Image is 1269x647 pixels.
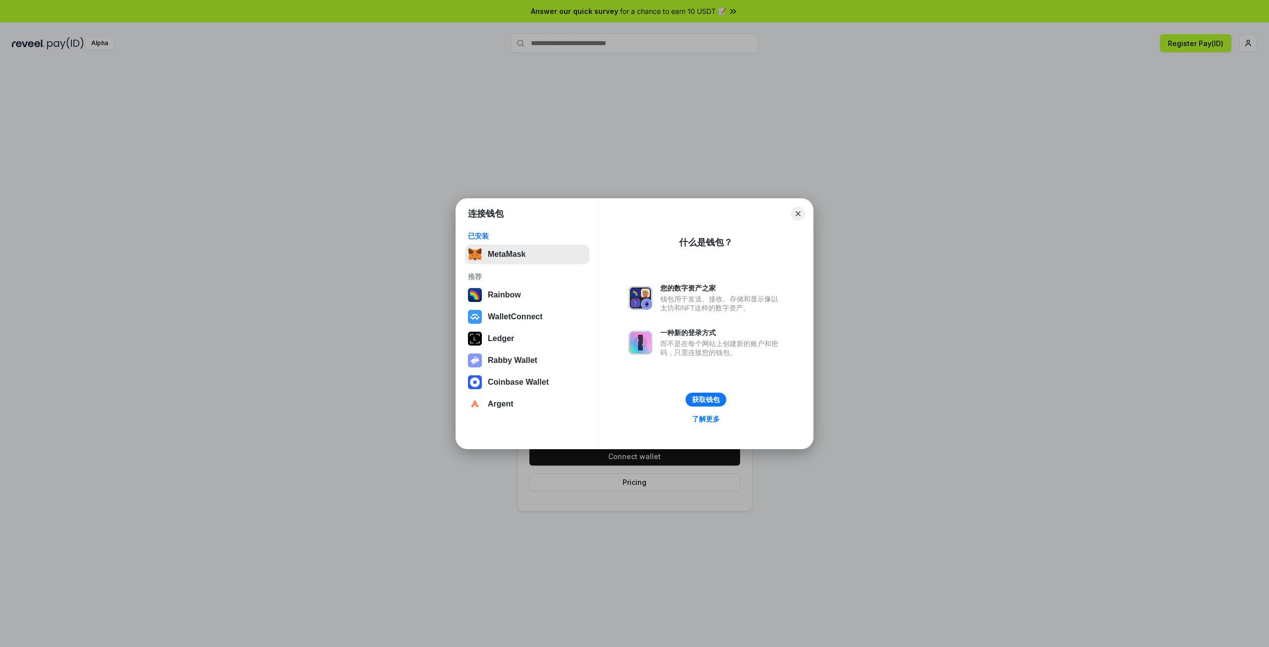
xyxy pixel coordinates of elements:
button: Ledger [465,329,589,349]
div: 钱包用于发送、接收、存储和显示像以太坊和NFT这样的数字资产。 [660,294,783,312]
button: Coinbase Wallet [465,372,589,392]
img: svg+xml,%3Csvg%20xmlns%3D%22http%3A%2F%2Fwww.w3.org%2F2000%2Fsvg%22%20fill%3D%22none%22%20viewBox... [629,331,652,354]
div: MetaMask [488,250,525,259]
img: svg+xml,%3Csvg%20width%3D%22120%22%20height%3D%22120%22%20viewBox%3D%220%200%20120%20120%22%20fil... [468,288,482,302]
div: 了解更多 [692,414,720,423]
div: Rabby Wallet [488,356,537,365]
img: svg+xml,%3Csvg%20width%3D%2228%22%20height%3D%2228%22%20viewBox%3D%220%200%2028%2028%22%20fill%3D... [468,397,482,411]
button: WalletConnect [465,307,589,327]
button: Rainbow [465,285,589,305]
div: Ledger [488,334,514,343]
button: MetaMask [465,244,589,264]
img: svg+xml,%3Csvg%20xmlns%3D%22http%3A%2F%2Fwww.w3.org%2F2000%2Fsvg%22%20fill%3D%22none%22%20viewBox... [468,353,482,367]
img: svg+xml,%3Csvg%20xmlns%3D%22http%3A%2F%2Fwww.w3.org%2F2000%2Fsvg%22%20fill%3D%22none%22%20viewBox... [629,286,652,310]
div: 一种新的登录方式 [660,328,783,337]
div: 而不是在每个网站上创建新的账户和密码，只需连接您的钱包。 [660,339,783,357]
div: 什么是钱包？ [679,236,733,248]
img: svg+xml,%3Csvg%20width%3D%2228%22%20height%3D%2228%22%20viewBox%3D%220%200%2028%2028%22%20fill%3D... [468,375,482,389]
a: 了解更多 [686,412,726,425]
h1: 连接钱包 [468,208,504,220]
button: Close [791,207,805,221]
button: 获取钱包 [686,393,726,407]
div: 已安装 [468,232,586,240]
div: Rainbow [488,291,521,299]
div: Coinbase Wallet [488,378,549,387]
div: Argent [488,400,514,409]
img: svg+xml,%3Csvg%20width%3D%2228%22%20height%3D%2228%22%20viewBox%3D%220%200%2028%2028%22%20fill%3D... [468,310,482,324]
div: 您的数字资产之家 [660,284,783,293]
img: svg+xml,%3Csvg%20xmlns%3D%22http%3A%2F%2Fwww.w3.org%2F2000%2Fsvg%22%20width%3D%2228%22%20height%3... [468,332,482,346]
div: 推荐 [468,272,586,281]
img: svg+xml,%3Csvg%20fill%3D%22none%22%20height%3D%2233%22%20viewBox%3D%220%200%2035%2033%22%20width%... [468,247,482,261]
div: 获取钱包 [692,395,720,404]
button: Argent [465,394,589,414]
div: WalletConnect [488,312,543,321]
button: Rabby Wallet [465,351,589,370]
